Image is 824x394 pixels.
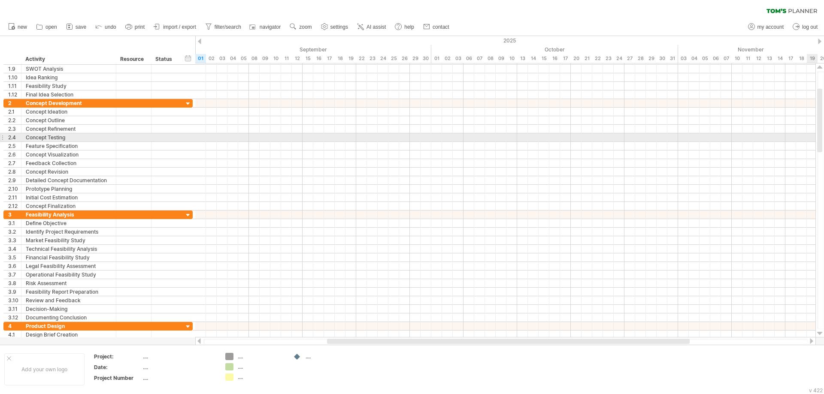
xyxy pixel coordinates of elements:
a: contact [421,21,452,33]
div: Prototype Planning [26,185,112,193]
div: 3.4 [8,245,21,253]
span: zoom [299,24,312,30]
div: Activity [25,55,111,63]
div: Thursday, 30 October 2025 [657,54,667,63]
div: 3.3 [8,236,21,244]
div: Concept Refinement [26,125,112,133]
div: .... [143,374,215,382]
span: save [76,24,86,30]
a: save [64,21,89,33]
div: Monday, 17 November 2025 [785,54,796,63]
a: AI assist [355,21,388,33]
div: Identify Project Requirements [26,228,112,236]
a: new [6,21,30,33]
a: filter/search [203,21,244,33]
div: 2.8 [8,168,21,176]
div: 3.9 [8,288,21,296]
div: 3.5 [8,253,21,262]
div: Monday, 10 November 2025 [732,54,742,63]
div: .... [238,373,285,381]
div: 2.4 [8,133,21,141]
div: Status [155,55,174,63]
div: .... [238,363,285,370]
a: open [34,21,60,33]
div: SWOT Analysis [26,65,112,73]
div: 3.7 [8,271,21,279]
div: Initial Cost Estimation [26,193,112,202]
div: Tuesday, 11 November 2025 [742,54,753,63]
div: 2.12 [8,202,21,210]
div: 2 [8,99,21,107]
div: Monday, 22 September 2025 [356,54,367,63]
a: help [393,21,417,33]
div: Monday, 8 September 2025 [249,54,260,63]
div: Wednesday, 8 October 2025 [485,54,496,63]
div: Feasibility Report Preparation [26,288,112,296]
div: Tuesday, 16 September 2025 [313,54,324,63]
span: help [404,24,414,30]
div: Friday, 17 October 2025 [560,54,571,63]
div: 2.2 [8,116,21,124]
div: Friday, 26 September 2025 [399,54,410,63]
div: Wednesday, 12 November 2025 [753,54,764,63]
div: Detailed Concept Documentation [26,176,112,184]
div: Idea Ranking [26,73,112,81]
div: Concept Outline [26,116,112,124]
div: Wednesday, 15 October 2025 [539,54,549,63]
div: Wednesday, 10 September 2025 [270,54,281,63]
div: Tuesday, 14 October 2025 [528,54,539,63]
div: .... [143,353,215,360]
div: .... [143,364,215,371]
div: Tuesday, 4 November 2025 [689,54,700,63]
div: Add your own logo [4,353,85,385]
div: .... [238,353,285,360]
div: Feasibility Analysis [26,211,112,219]
div: Thursday, 2 October 2025 [442,54,453,63]
span: contact [433,24,449,30]
div: Project Number [94,374,141,382]
div: 2.1 [8,108,21,116]
div: 2.10 [8,185,21,193]
span: my account [757,24,784,30]
div: Feasibility Study [26,82,112,90]
div: Thursday, 4 September 2025 [227,54,238,63]
div: Monday, 3 November 2025 [678,54,689,63]
span: AI assist [367,24,386,30]
div: Thursday, 11 September 2025 [281,54,292,63]
div: Monday, 13 October 2025 [517,54,528,63]
div: Documenting Conclusion [26,313,112,322]
div: October 2025 [431,45,678,54]
div: Friday, 10 October 2025 [506,54,517,63]
span: navigator [260,24,281,30]
div: Wednesday, 24 September 2025 [378,54,388,63]
a: undo [93,21,119,33]
div: Operational Feasibility Study [26,271,112,279]
div: Review and Feedback [26,296,112,304]
div: Tuesday, 7 October 2025 [474,54,485,63]
a: navigator [248,21,283,33]
div: Friday, 3 October 2025 [453,54,463,63]
div: Concept Revision [26,168,112,176]
div: Technical Feasibility Analysis [26,245,112,253]
div: 2.3 [8,125,21,133]
div: Define Objective [26,219,112,227]
a: my account [746,21,786,33]
div: Resource [120,55,146,63]
div: Wednesday, 17 September 2025 [324,54,335,63]
span: log out [802,24,818,30]
div: Friday, 14 November 2025 [775,54,785,63]
div: Financial Feasibility Study [26,253,112,262]
div: Date: [94,364,141,371]
div: 2.9 [8,176,21,184]
div: Wednesday, 1 October 2025 [431,54,442,63]
div: Tuesday, 9 September 2025 [260,54,270,63]
div: September 2025 [195,45,431,54]
div: .... [306,353,352,360]
div: Tuesday, 28 October 2025 [635,54,646,63]
div: Tuesday, 21 October 2025 [582,54,592,63]
div: Thursday, 16 October 2025 [549,54,560,63]
div: 3.12 [8,313,21,322]
div: Feature Specification [26,142,112,150]
div: Monday, 20 October 2025 [571,54,582,63]
a: zoom [288,21,314,33]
